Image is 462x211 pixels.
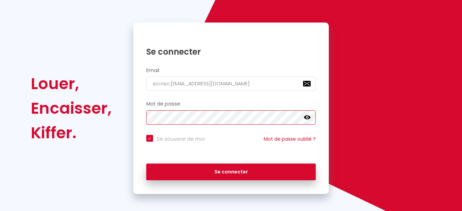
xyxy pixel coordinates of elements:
a: Mot de passe oublié ? [264,136,316,142]
input: Ton Email [146,76,316,91]
div: Kiffer. [31,121,112,145]
h2: Email [146,68,316,73]
h2: Mot de passe [146,101,316,107]
div: Louer, [31,71,112,96]
div: Encaisser, [31,96,112,121]
button: Ouvrir le widget de chat LiveChat [5,3,26,23]
button: Se connecter [146,164,316,181]
h1: Se connecter [146,46,316,57]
